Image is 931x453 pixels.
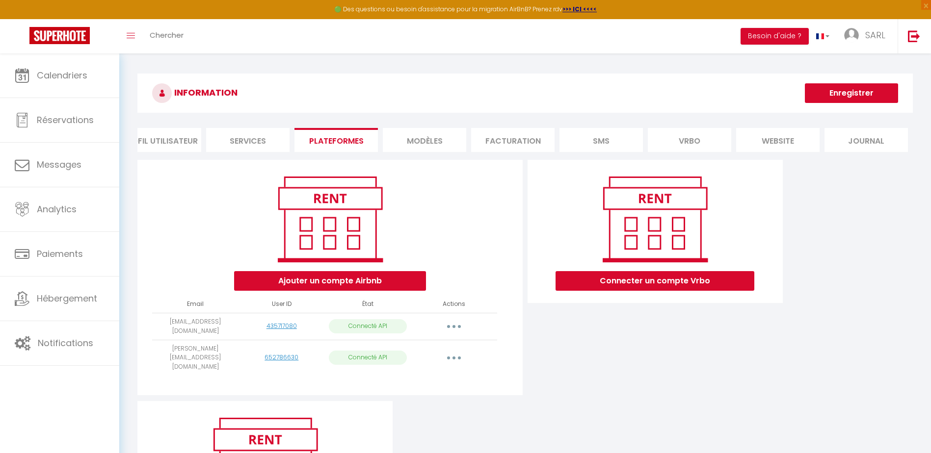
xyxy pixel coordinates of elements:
[37,248,83,260] span: Paiements
[38,337,93,349] span: Notifications
[294,128,378,152] li: Plateformes
[741,28,809,45] button: Besoin d'aide ?
[648,128,731,152] li: Vrbo
[29,27,90,44] img: Super Booking
[837,19,898,53] a: ... SARL
[37,158,81,171] span: Messages
[118,128,201,152] li: Profil Utilisateur
[736,128,820,152] li: website
[37,114,94,126] span: Réservations
[559,128,643,152] li: SMS
[152,340,239,376] td: [PERSON_NAME][EMAIL_ADDRESS][DOMAIN_NAME]
[383,128,466,152] li: MODÈLES
[266,322,297,330] a: 435717080
[239,296,325,313] th: User ID
[234,271,426,291] button: Ajouter un compte Airbnb
[805,83,898,103] button: Enregistrer
[329,319,407,333] p: Connecté API
[152,296,239,313] th: Email
[908,30,920,42] img: logout
[142,19,191,53] a: Chercher
[865,29,885,41] span: SARL
[265,353,298,361] a: 652786630
[152,313,239,340] td: [EMAIL_ADDRESS][DOMAIN_NAME]
[37,292,97,304] span: Hébergement
[206,128,290,152] li: Services
[844,28,859,43] img: ...
[37,203,77,215] span: Analytics
[471,128,555,152] li: Facturation
[325,296,411,313] th: État
[267,172,393,266] img: rent.png
[825,128,908,152] li: Journal
[150,30,184,40] span: Chercher
[37,69,87,81] span: Calendriers
[137,74,913,113] h3: INFORMATION
[329,351,407,365] p: Connecté API
[562,5,597,13] a: >>> ICI <<<<
[411,296,497,313] th: Actions
[556,271,754,291] button: Connecter un compte Vrbo
[592,172,718,266] img: rent.png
